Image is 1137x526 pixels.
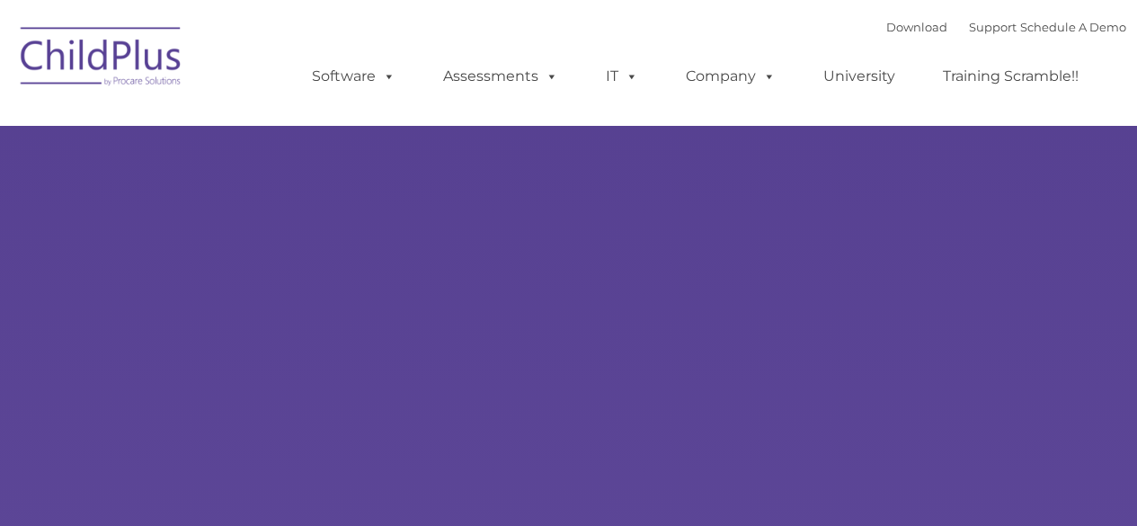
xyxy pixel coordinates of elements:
a: Training Scramble!! [925,58,1097,94]
a: Assessments [425,58,576,94]
a: Company [668,58,794,94]
img: ChildPlus by Procare Solutions [12,14,191,104]
a: Schedule A Demo [1020,20,1126,34]
a: Software [294,58,413,94]
a: University [805,58,913,94]
a: IT [588,58,656,94]
font: | [886,20,1126,34]
a: Download [886,20,947,34]
a: Support [969,20,1017,34]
